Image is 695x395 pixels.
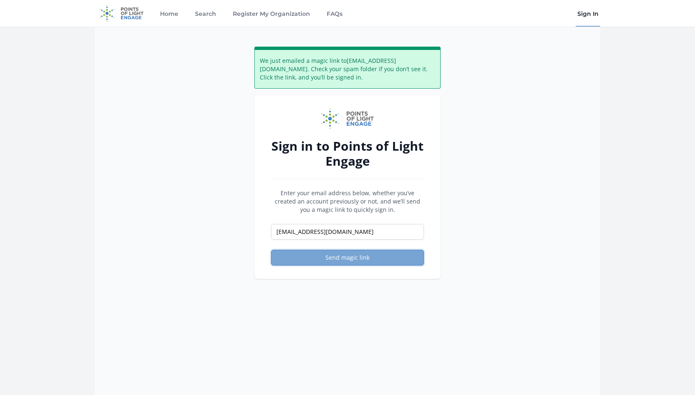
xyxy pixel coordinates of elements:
[271,189,424,214] p: Enter your email address below, whether you’ve created an account previously or not, and we’ll se...
[271,139,424,169] h2: Sign in to Points of Light Engage
[271,250,424,266] button: Send magic link
[254,47,441,89] div: We just emailed a magic link to [EMAIL_ADDRESS][DOMAIN_NAME] . Check your spam folder if you don’...
[321,109,374,129] img: Points of Light Engage logo
[271,224,424,240] input: Email address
